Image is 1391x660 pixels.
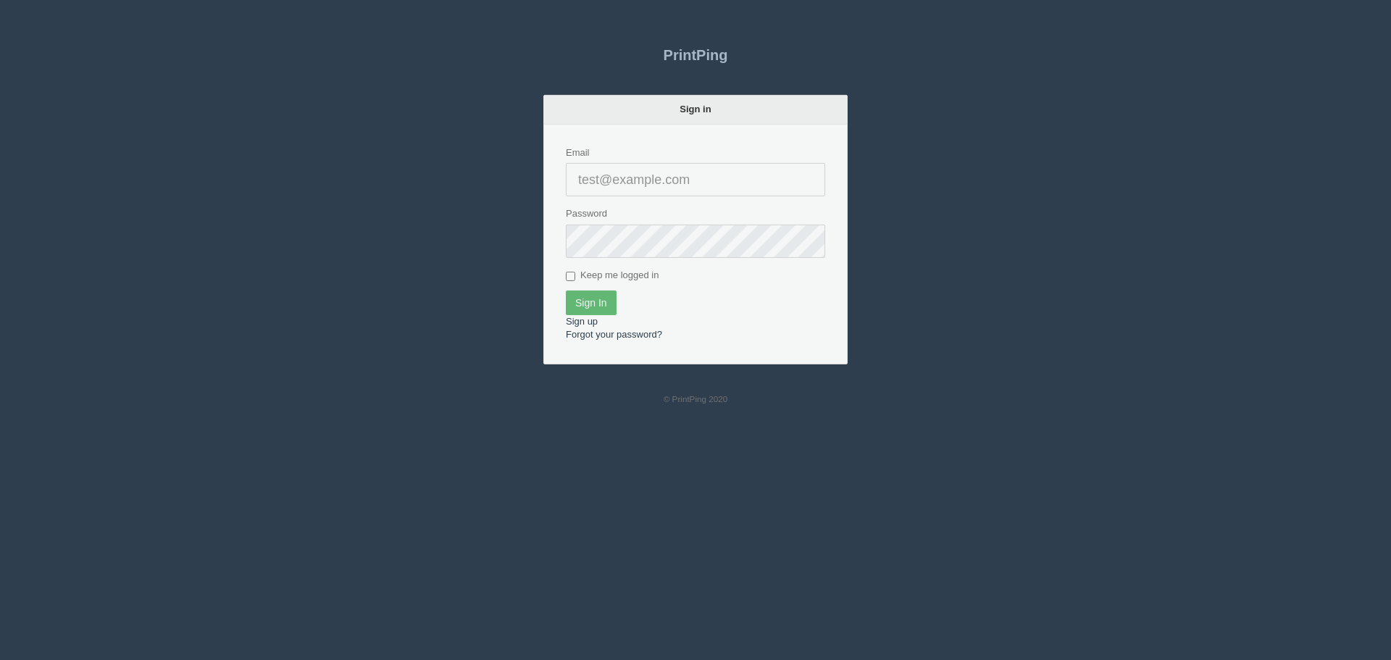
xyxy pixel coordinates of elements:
a: Forgot your password? [566,328,662,339]
input: test@example.com [566,162,825,196]
label: Email [566,146,590,159]
a: Sign up [566,315,598,326]
label: Password [566,206,607,220]
label: Keep me logged in [566,268,659,283]
input: Keep me logged in [566,271,575,280]
a: PrintPing [543,36,848,72]
small: © PrintPing 2020 [664,394,728,404]
strong: Sign in [680,103,711,114]
input: Sign In [566,290,617,314]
